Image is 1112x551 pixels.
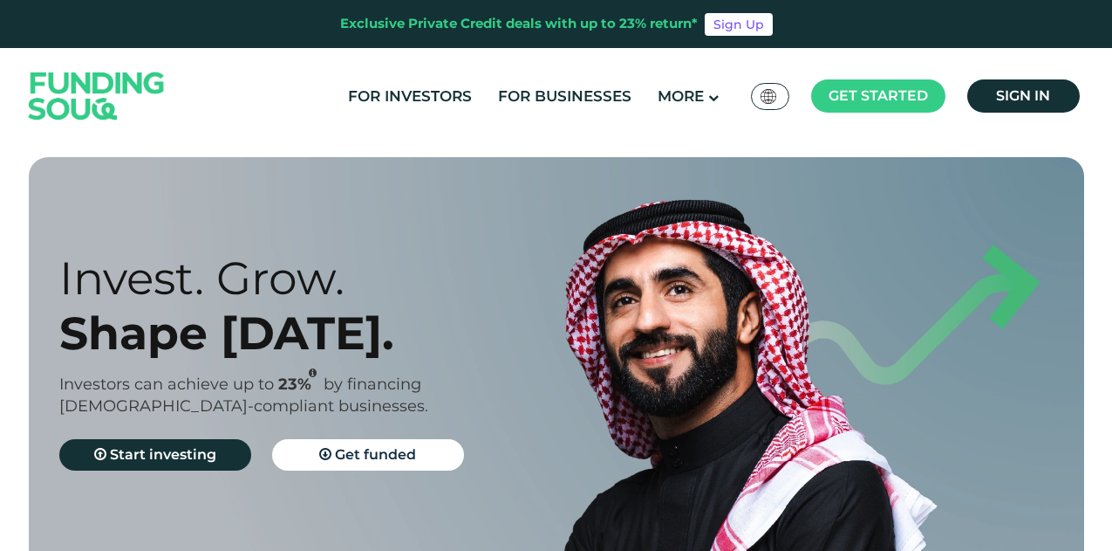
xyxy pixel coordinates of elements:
[340,14,698,34] div: Exclusive Private Credit deals with up to 23% return*
[494,82,636,111] a: For Businesses
[309,368,317,378] i: 23% IRR (expected) ~ 15% Net yield (expected)
[344,82,476,111] a: For Investors
[59,439,251,471] a: Start investing
[11,52,182,140] img: Logo
[59,251,587,306] div: Invest. Grow.
[996,87,1050,104] span: Sign in
[59,375,428,416] span: by financing [DEMOGRAPHIC_DATA]-compliant businesses.
[761,89,776,104] img: SA Flag
[658,87,704,105] span: More
[705,13,773,36] a: Sign Up
[272,439,464,471] a: Get funded
[278,375,324,394] span: 23%
[59,306,587,361] div: Shape [DATE].
[967,79,1080,113] a: Sign in
[335,446,416,463] span: Get funded
[829,87,928,104] span: Get started
[59,375,274,394] span: Investors can achieve up to
[110,446,216,463] span: Start investing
